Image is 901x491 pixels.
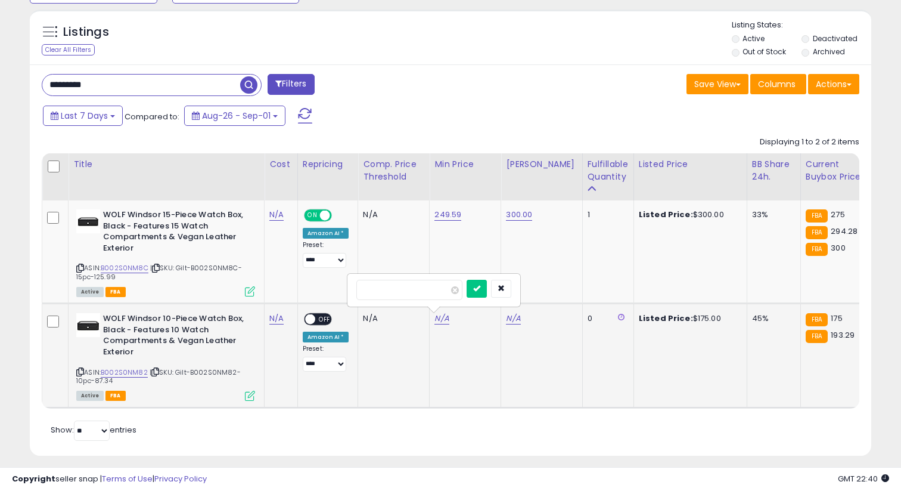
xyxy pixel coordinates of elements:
[831,313,842,324] span: 175
[806,226,828,239] small: FBA
[752,313,791,324] div: 45%
[303,332,349,342] div: Amazon AI *
[639,313,693,324] b: Listed Price:
[101,368,148,378] a: B002S0NM82
[303,345,349,372] div: Preset:
[806,313,828,326] small: FBA
[506,158,577,171] div: [PERSON_NAME]
[305,211,320,221] span: ON
[806,243,828,256] small: FBA
[76,209,100,233] img: 21084qzhmsL._SL40_.jpg
[61,110,108,122] span: Last 7 Days
[806,209,828,223] small: FBA
[831,329,855,341] span: 193.29
[750,74,806,94] button: Columns
[686,74,748,94] button: Save View
[838,473,889,484] span: 2025-09-9 22:40 GMT
[76,313,255,399] div: ASIN:
[639,209,693,220] b: Listed Price:
[102,473,153,484] a: Terms of Use
[76,391,104,401] span: All listings currently available for purchase on Amazon
[434,158,496,171] div: Min Price
[12,474,207,485] div: seller snap | |
[268,74,314,95] button: Filters
[831,242,845,254] span: 300
[434,313,449,325] a: N/A
[76,313,100,337] img: 21f9uWErklL._SL40_.jpg
[303,158,353,171] div: Repricing
[269,158,293,171] div: Cost
[269,209,284,221] a: N/A
[51,424,136,436] span: Show: entries
[154,473,207,484] a: Privacy Policy
[506,313,520,325] a: N/A
[363,158,424,183] div: Comp. Price Threshold
[43,106,123,126] button: Last 7 Days
[588,313,625,324] div: 0
[63,24,109,41] h5: Listings
[76,368,241,385] span: | SKU: Gilt-B002S0NM82-10pc-87.34
[363,313,420,324] div: N/A
[742,33,765,44] label: Active
[639,209,738,220] div: $300.00
[103,313,248,360] b: WOLF Windsor 10-Piece Watch Box, Black - Features 10 Watch Compartments & Vegan Leather Exterior
[76,263,242,281] span: | SKU: Gilt-B002S0NM8C-15pc-125.99
[806,158,867,183] div: Current Buybox Price
[813,47,845,57] label: Archived
[760,137,859,148] div: Displaying 1 to 2 of 2 items
[813,33,857,44] label: Deactivated
[588,158,629,183] div: Fulfillable Quantity
[73,158,259,171] div: Title
[363,209,420,220] div: N/A
[125,111,179,122] span: Compared to:
[76,209,255,295] div: ASIN:
[808,74,859,94] button: Actions
[434,209,461,221] a: 249.59
[639,313,738,324] div: $175.00
[42,44,95,55] div: Clear All Filters
[103,209,248,257] b: WOLF Windsor 15-Piece Watch Box, Black - Features 15 Watch Compartments & Vegan Leather Exterior
[732,20,872,31] p: Listing States:
[202,110,271,122] span: Aug-26 - Sep-01
[76,287,104,297] span: All listings currently available for purchase on Amazon
[269,313,284,325] a: N/A
[303,228,349,239] div: Amazon AI *
[758,78,796,90] span: Columns
[315,314,334,325] span: OFF
[742,47,786,57] label: Out of Stock
[330,211,349,221] span: OFF
[12,473,55,484] strong: Copyright
[105,287,126,297] span: FBA
[506,209,532,221] a: 300.00
[184,106,285,126] button: Aug-26 - Sep-01
[752,209,791,220] div: 33%
[101,263,148,273] a: B002S0NM8C
[303,241,349,268] div: Preset:
[806,330,828,343] small: FBA
[831,209,844,220] span: 275
[588,209,625,220] div: 1
[639,158,742,171] div: Listed Price
[831,226,857,237] span: 294.28
[752,158,796,183] div: BB Share 24h.
[105,391,126,401] span: FBA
